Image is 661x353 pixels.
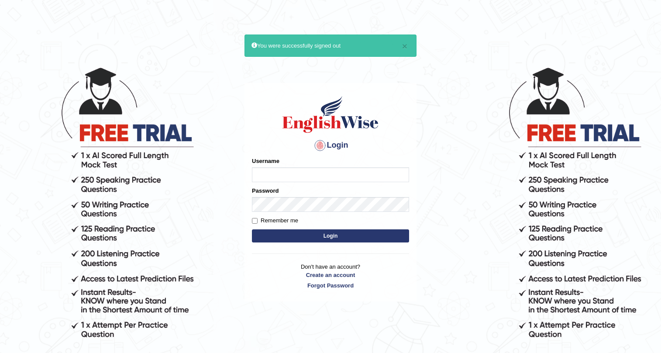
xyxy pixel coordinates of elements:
[252,271,409,279] a: Create an account
[244,35,417,57] div: You were successfully signed out
[281,95,380,134] img: Logo of English Wise sign in for intelligent practice with AI
[252,263,409,290] p: Don't have an account?
[252,218,258,224] input: Remember me
[252,216,298,225] label: Remember me
[402,42,407,51] button: ×
[252,187,279,195] label: Password
[252,229,409,242] button: Login
[252,157,279,165] label: Username
[252,281,409,290] a: Forgot Password
[252,138,409,152] h4: Login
